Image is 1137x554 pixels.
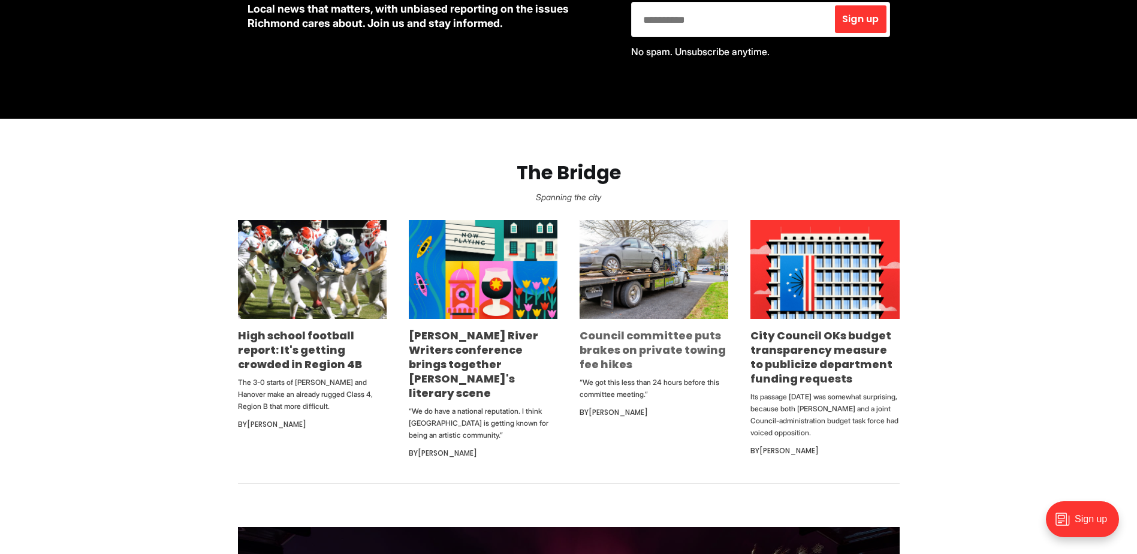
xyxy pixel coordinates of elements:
[750,328,892,386] a: City Council OKs budget transparency measure to publicize department funding requests
[248,2,612,31] p: Local news that matters, with unbiased reporting on the issues Richmond cares about. Join us and ...
[1036,495,1137,554] iframe: portal-trigger
[238,377,387,413] p: The 3-0 starts of [PERSON_NAME] and Hanover make an already rugged Class 4, Region B that more di...
[19,189,1118,206] p: Spanning the city
[580,220,728,319] img: Council committee puts brakes on private towing fee hikes
[409,405,557,441] p: “We do have a national reputation. I think [GEOGRAPHIC_DATA] is getting known for being an artist...
[580,328,726,372] a: Council committee puts brakes on private towing fee hikes
[409,328,538,401] a: [PERSON_NAME] River Writers conference brings together [PERSON_NAME]'s literary scene
[589,407,648,417] a: [PERSON_NAME]
[409,446,557,460] div: By
[842,14,879,24] span: Sign up
[238,220,387,319] img: High school football report: It's getting crowded in Region 4B
[631,46,770,58] span: No spam. Unsubscribe anytime.
[750,391,899,439] p: Its passage [DATE] was somewhat surprising, because both [PERSON_NAME] and a joint Council-admini...
[835,5,886,33] button: Sign up
[750,220,899,319] img: City Council OKs budget transparency measure to publicize department funding requests
[580,405,728,420] div: By
[750,444,899,458] div: By
[238,417,387,432] div: By
[759,445,819,456] a: [PERSON_NAME]
[247,419,306,429] a: [PERSON_NAME]
[19,162,1118,184] h2: The Bridge
[238,328,362,372] a: High school football report: It's getting crowded in Region 4B
[409,220,557,319] img: James River Writers conference brings together Richmond's literary scene
[580,377,728,401] p: “We got this less than 24 hours before this committee meeting.”
[418,448,477,458] a: [PERSON_NAME]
